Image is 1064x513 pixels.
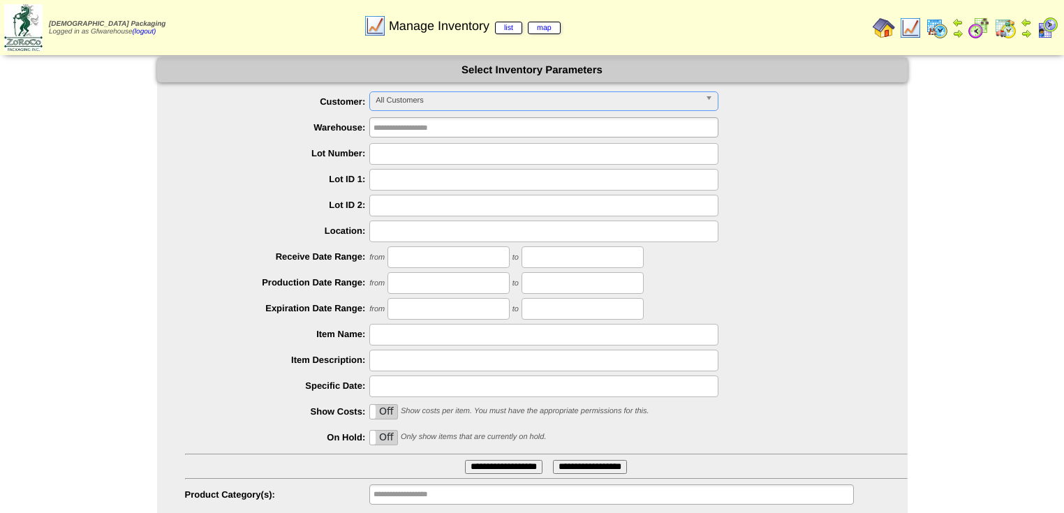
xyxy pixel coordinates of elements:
label: Off [370,431,397,445]
span: Show costs per item. You must have the appropriate permissions for this. [401,407,649,415]
span: from [369,305,385,313]
a: (logout) [133,28,156,36]
img: calendarprod.gif [926,17,948,39]
img: arrowright.gif [1021,28,1032,39]
div: Select Inventory Parameters [157,58,908,82]
span: [DEMOGRAPHIC_DATA] Packaging [49,20,165,28]
div: OnOff [369,430,398,445]
label: Location: [185,225,370,236]
label: Lot ID 1: [185,174,370,184]
label: Item Name: [185,329,370,339]
span: to [512,279,519,288]
span: All Customers [376,92,700,109]
label: Receive Date Range: [185,251,370,262]
img: arrowleft.gif [1021,17,1032,28]
label: Production Date Range: [185,277,370,288]
span: Manage Inventory [389,19,561,34]
label: Item Description: [185,355,370,365]
span: from [369,279,385,288]
img: line_graph.gif [899,17,922,39]
img: calendarcustomer.gif [1036,17,1058,39]
label: Lot Number: [185,148,370,158]
img: arrowright.gif [952,28,963,39]
label: On Hold: [185,432,370,443]
span: from [369,253,385,262]
span: to [512,305,519,313]
label: Lot ID 2: [185,200,370,210]
label: Show Costs: [185,406,370,417]
a: map [528,22,561,34]
label: Specific Date: [185,380,370,391]
img: line_graph.gif [364,15,386,37]
div: OnOff [369,404,398,419]
span: to [512,253,519,262]
span: Only show items that are currently on hold. [401,433,546,441]
label: Warehouse: [185,122,370,133]
a: list [495,22,522,34]
img: home.gif [873,17,895,39]
span: Logged in as Gfwarehouse [49,20,165,36]
label: Off [370,405,397,419]
img: zoroco-logo-small.webp [4,4,43,51]
label: Expiration Date Range: [185,303,370,313]
img: arrowleft.gif [952,17,963,28]
img: calendarinout.gif [994,17,1017,39]
img: calendarblend.gif [968,17,990,39]
label: Product Category(s): [185,489,370,500]
label: Customer: [185,96,370,107]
